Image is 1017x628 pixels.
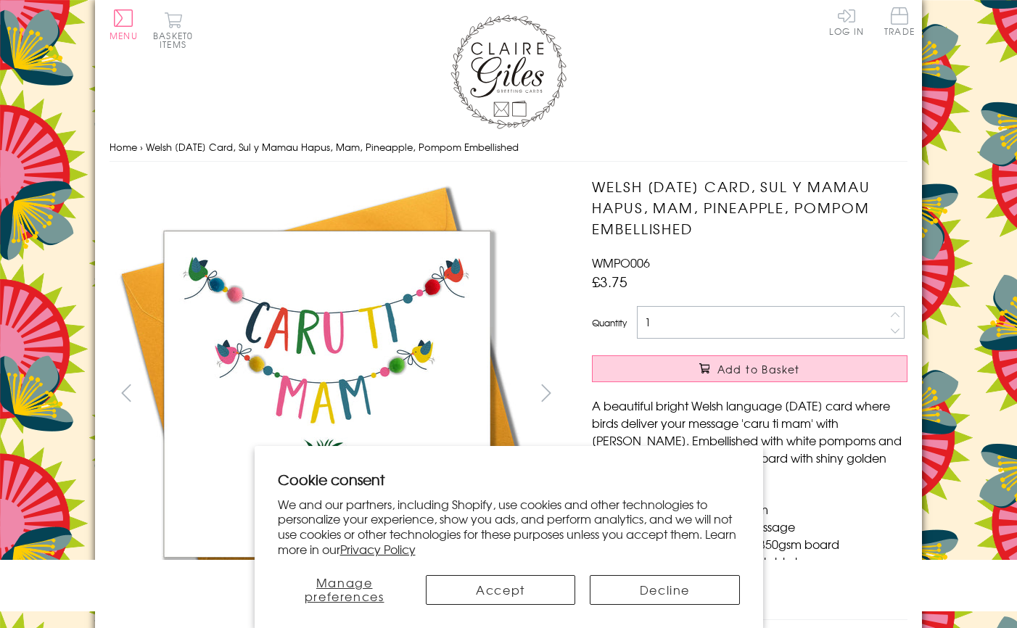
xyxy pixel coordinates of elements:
span: £3.75 [592,271,627,292]
img: Welsh Mother's Day Card, Sul y Mamau Hapus, Mam, Pineapple, Pompom Embellished [110,176,545,611]
label: Quantity [592,316,627,329]
a: Log In [829,7,864,36]
a: Privacy Policy [340,540,416,558]
button: Menu [110,9,138,40]
span: WMPO006 [592,254,650,271]
button: Manage preferences [278,575,411,605]
nav: breadcrumbs [110,133,907,162]
a: Home [110,140,137,154]
button: Basket0 items [153,12,193,49]
h1: Welsh [DATE] Card, Sul y Mamau Hapus, Mam, Pineapple, Pompom Embellished [592,176,907,239]
span: Add to Basket [717,362,800,376]
a: Trade [884,7,915,38]
button: Add to Basket [592,355,907,382]
span: Manage preferences [305,574,384,605]
span: › [140,140,143,154]
span: Trade [884,7,915,36]
button: Accept [426,575,575,605]
p: A beautiful bright Welsh language [DATE] card where birds deliver your message 'caru ti mam' with... [592,397,907,484]
button: next [530,376,563,409]
span: Welsh [DATE] Card, Sul y Mamau Hapus, Mam, Pineapple, Pompom Embellished [146,140,519,154]
span: 0 items [160,29,193,51]
button: prev [110,376,142,409]
img: Claire Giles Greetings Cards [450,15,567,129]
p: We and our partners, including Shopify, use cookies and other technologies to personalize your ex... [278,497,740,557]
span: Menu [110,29,138,42]
img: Welsh Mother's Day Card, Sul y Mamau Hapus, Mam, Pineapple, Pompom Embellished [563,176,998,606]
button: Decline [590,575,739,605]
h2: Cookie consent [278,469,740,489]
